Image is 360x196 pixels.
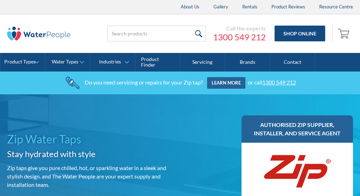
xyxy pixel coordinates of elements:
[7,148,177,160] h2: Stay hydrated with style
[99,59,121,65] div: Industries
[180,53,225,72] a: Servicing
[225,53,270,72] a: Brands
[270,53,315,72] a: Contact
[4,59,36,65] div: Product Types
[262,79,296,86] a: 1300 549 212
[275,26,325,41] a: Shop Online
[7,27,70,41] img: The Water People
[249,121,346,137] h3: Authorised Zip supplier, installer, and service agent
[85,79,203,86] div: Do you need servicing or repairs for your Zip tap?
[45,53,90,72] a: Water Types
[90,53,135,72] a: Industries
[338,28,351,39] img: shopping cart
[213,32,266,42] a: 1300 549 212
[213,25,266,32] div: Call the experts
[7,164,177,189] p: Zip taps give you pure chilled, hot, or sparkling water in a sleek and stylish design. and The Wa...
[107,26,206,41] input: Search products
[52,59,78,65] div: Water Types
[7,131,177,148] h1: Zip Water Taps
[336,25,353,42] a: Open empty cart
[0,53,45,72] a: Product Types
[135,53,180,72] a: Product Finder
[262,150,332,192] img: Zip
[248,79,296,86] div: or call
[207,77,245,89] a: Learn more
